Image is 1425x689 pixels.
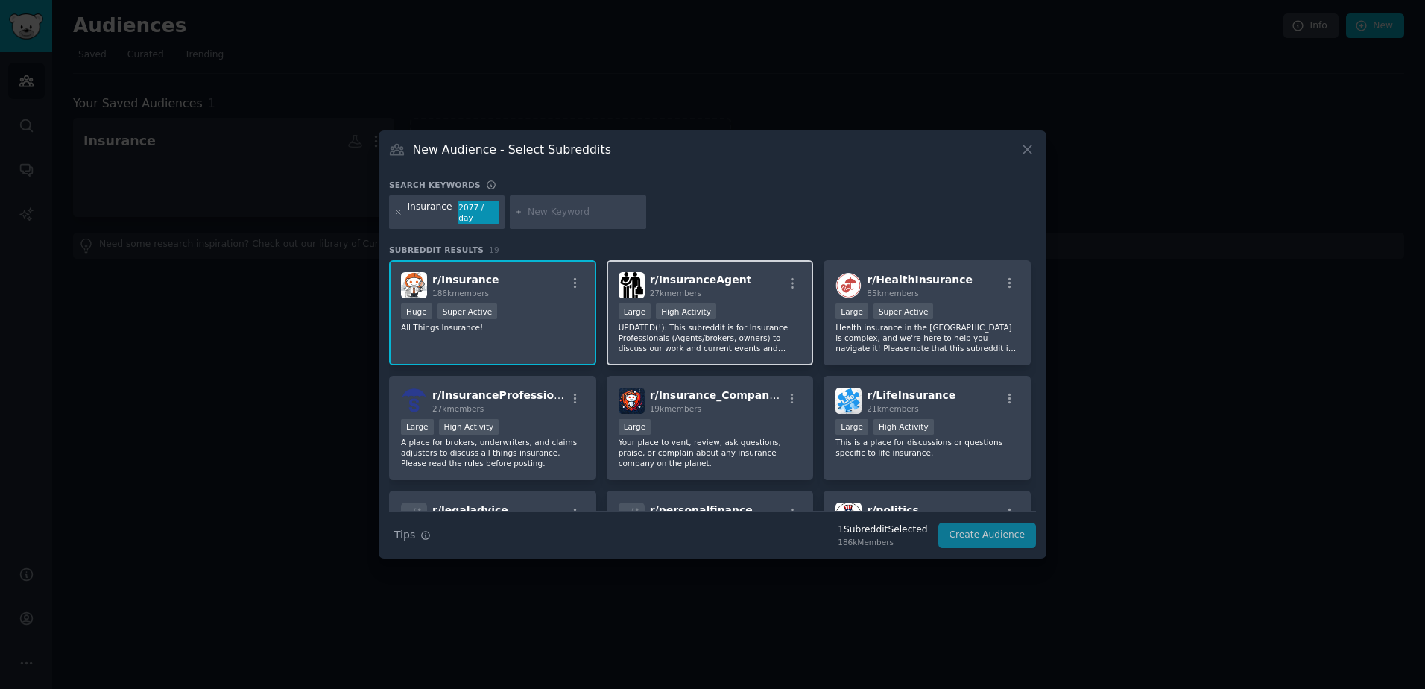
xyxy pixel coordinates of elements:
[401,272,427,298] img: Insurance
[432,404,484,413] span: 27k members
[432,504,508,516] span: r/ legaladvice
[401,419,434,435] div: Large
[656,303,716,319] div: High Activity
[619,272,645,298] img: InsuranceAgent
[619,303,651,319] div: Large
[389,245,484,255] span: Subreddit Results
[835,272,862,298] img: HealthInsurance
[401,322,584,333] p: All Things Insurance!
[873,419,934,435] div: High Activity
[489,245,499,254] span: 19
[835,303,868,319] div: Large
[619,388,645,414] img: Insurance_Companies
[619,437,802,468] p: Your place to vent, review, ask questions, praise, or complain about any insurance company on the...
[835,437,1019,458] p: This is a place for discussions or questions specific to life insurance.
[619,419,651,435] div: Large
[650,504,753,516] span: r/ personalfinance
[838,537,927,547] div: 186k Members
[835,322,1019,353] p: Health insurance in the [GEOGRAPHIC_DATA] is complex, and we're here to help you navigate it! Ple...
[389,180,481,190] h3: Search keywords
[867,289,918,298] span: 85k members
[401,437,584,468] p: A place for brokers, underwriters, and claims adjusters to discuss all things insurance. Please r...
[432,274,499,286] span: r/ Insurance
[835,388,862,414] img: LifeInsurance
[439,419,499,435] div: High Activity
[650,404,701,413] span: 19k members
[401,388,427,414] img: InsuranceProfessional
[413,142,611,157] h3: New Audience - Select Subreddits
[835,419,868,435] div: Large
[432,289,489,298] span: 186k members
[619,322,802,353] p: UPDATED(!): This subreddit is for Insurance Professionals (Agents/brokers, owners) to discuss our...
[867,504,918,516] span: r/ politics
[408,201,452,224] div: Insurance
[437,303,498,319] div: Super Active
[401,303,432,319] div: Huge
[873,303,934,319] div: Super Active
[389,522,436,548] button: Tips
[867,389,955,401] span: r/ LifeInsurance
[394,527,415,543] span: Tips
[528,206,641,219] input: New Keyword
[650,389,786,401] span: r/ Insurance_Companies
[432,389,572,401] span: r/ InsuranceProfessional
[867,274,973,286] span: r/ HealthInsurance
[838,523,927,537] div: 1 Subreddit Selected
[650,289,701,298] span: 27k members
[835,503,862,529] img: politics
[458,201,499,224] div: 2077 / day
[650,274,752,286] span: r/ InsuranceAgent
[867,404,918,413] span: 21k members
